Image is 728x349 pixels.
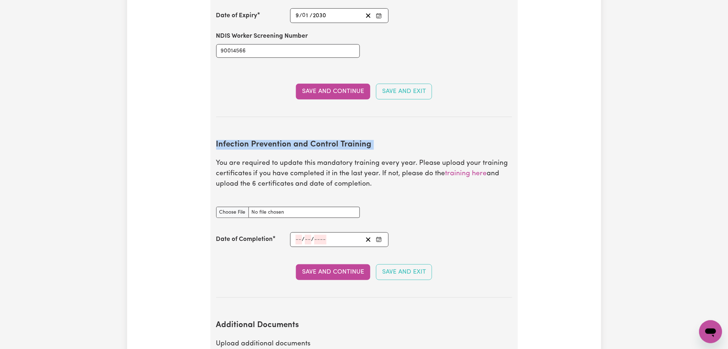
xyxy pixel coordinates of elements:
[305,235,311,245] input: --
[376,84,432,99] button: Save and Exit
[296,264,370,280] button: Save and Continue
[302,13,306,19] span: 0
[311,236,314,243] span: /
[216,32,308,41] label: NDIS Worker Screening Number
[376,264,432,280] button: Save and Exit
[302,236,305,243] span: /
[216,235,273,244] label: Date of Completion
[445,170,487,177] a: training here
[363,235,374,245] button: Clear date
[303,11,310,20] input: --
[310,13,312,19] span: /
[216,158,512,189] p: You are required to update this mandatory training every year. Please upload your training certif...
[314,235,326,245] input: ----
[300,13,302,19] span: /
[296,11,300,20] input: --
[216,11,258,20] label: Date of Expiry
[374,235,384,245] button: Enter the Date of Completion of your Infection Prevention and Control Training
[296,235,302,245] input: --
[363,11,374,20] button: Clear date
[312,11,326,20] input: ----
[699,320,722,343] iframe: Button to launch messaging window
[296,84,370,99] button: Save and Continue
[216,321,512,330] h2: Additional Documents
[216,140,512,150] h2: Infection Prevention and Control Training
[374,11,384,20] button: Enter the Date of Expiry of your NDIS Worker Screening Check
